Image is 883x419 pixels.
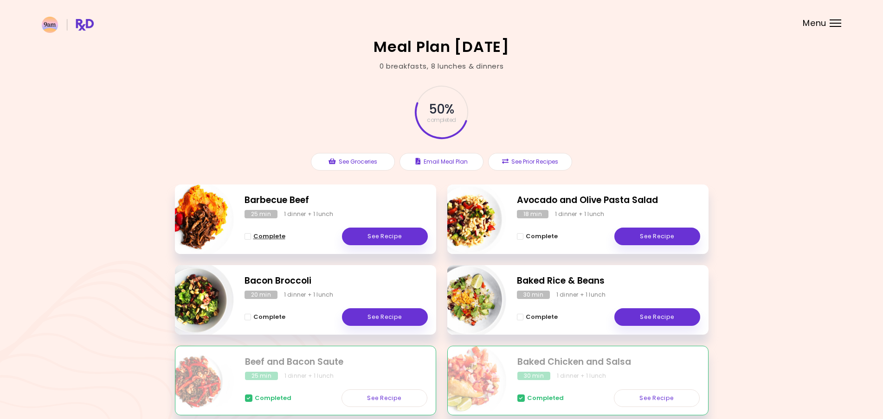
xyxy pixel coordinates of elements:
[555,210,605,218] div: 1 dinner + 1 lunch
[245,311,285,323] button: Complete - Bacon Broccoli
[157,181,234,258] img: Info - Barbecue Beef
[253,313,285,321] span: Complete
[517,274,700,288] h2: Baked Rice & Beans
[245,210,277,218] div: 25 min
[374,39,509,54] h2: Meal Plan [DATE]
[284,210,334,218] div: 1 dinner + 1 lunch
[427,117,456,123] span: completed
[245,291,277,299] div: 20 min
[614,389,700,407] a: See Recipe - Baked Chicken and Salsa
[803,19,826,27] span: Menu
[255,394,291,402] span: Completed
[517,372,550,380] div: 30 min
[380,61,504,72] div: 0 breakfasts , 8 lunches & dinners
[517,291,550,299] div: 30 min
[526,233,558,240] span: Complete
[245,372,278,380] div: 25 min
[342,228,428,245] a: See Recipe - Barbecue Beef
[311,153,395,171] button: See Groceries
[517,311,558,323] button: Complete - Baked Rice & Beans
[557,372,606,380] div: 1 dinner + 1 lunch
[526,313,558,321] span: Complete
[429,102,454,117] span: 50 %
[342,308,428,326] a: See Recipe - Bacon Broccoli
[517,356,700,369] h2: Baked Chicken and Salsa
[517,194,700,207] h2: Avocado and Olive Pasta Salad
[614,308,700,326] a: See Recipe - Baked Rice & Beans
[556,291,606,299] div: 1 dinner + 1 lunch
[284,291,334,299] div: 1 dinner + 1 lunch
[517,231,558,242] button: Complete - Avocado and Olive Pasta Salad
[527,394,564,402] span: Completed
[517,210,548,218] div: 18 min
[284,372,334,380] div: 1 dinner + 1 lunch
[488,153,572,171] button: See Prior Recipes
[245,356,427,369] h2: Beef and Bacon Saute
[400,153,483,171] button: Email Meal Plan
[429,181,506,258] img: Info - Avocado and Olive Pasta Salad
[253,233,285,240] span: Complete
[245,274,428,288] h2: Bacon Broccoli
[157,261,234,338] img: Info - Bacon Broccoli
[42,17,94,33] img: RxDiet
[429,261,506,338] img: Info - Baked Rice & Beans
[614,228,700,245] a: See Recipe - Avocado and Olive Pasta Salad
[245,231,285,242] button: Complete - Barbecue Beef
[245,194,428,207] h2: Barbecue Beef
[342,389,427,407] a: See Recipe - Beef and Bacon Saute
